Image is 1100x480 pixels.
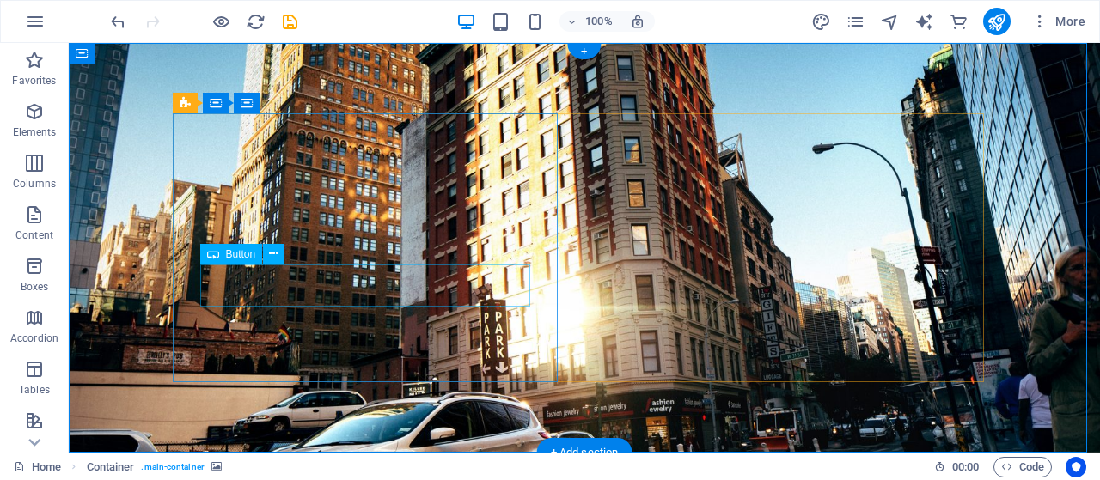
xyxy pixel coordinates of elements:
[107,11,128,32] button: undo
[280,12,300,32] i: Save (Ctrl+S)
[567,44,601,59] div: +
[964,460,967,473] span: :
[87,457,222,477] nav: breadcrumb
[1024,8,1092,35] button: More
[12,74,56,88] p: Favorites
[880,11,901,32] button: navigator
[226,249,256,259] span: Button
[559,11,620,32] button: 100%
[1031,13,1085,30] span: More
[934,457,980,477] h6: Session time
[246,12,266,32] i: Reload page
[13,125,57,139] p: Elements
[15,228,53,242] p: Content
[14,457,61,477] a: Click to cancel selection. Double-click to open Pages
[949,12,969,32] i: Commerce
[19,383,50,397] p: Tables
[87,457,135,477] span: Click to select. Double-click to edit
[952,457,979,477] span: 00 00
[811,11,832,32] button: design
[13,177,56,191] p: Columns
[949,11,969,32] button: commerce
[585,11,613,32] h6: 100%
[993,457,1052,477] button: Code
[1066,457,1086,477] button: Usercentrics
[211,11,231,32] button: Click here to leave preview mode and continue editing
[630,14,645,29] i: On resize automatically adjust zoom level to fit chosen device.
[141,457,204,477] span: . main-container
[846,11,866,32] button: pages
[279,11,300,32] button: save
[10,331,58,345] p: Accordion
[983,8,1011,35] button: publish
[245,11,266,32] button: reload
[914,11,935,32] button: text_generator
[880,12,900,32] i: Navigator
[1001,457,1044,477] span: Code
[987,12,1006,32] i: Publish
[914,12,934,32] i: AI Writer
[846,12,865,32] i: Pages (Ctrl+Alt+S)
[108,12,128,32] i: Undo: Change text (Ctrl+Z)
[21,280,49,294] p: Boxes
[211,462,222,471] i: This element contains a background
[537,438,632,467] div: + Add section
